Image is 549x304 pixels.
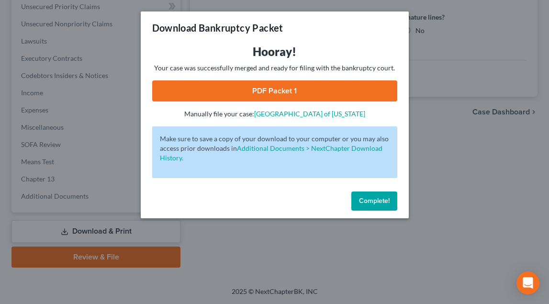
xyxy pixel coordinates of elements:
[160,144,382,162] a: Additional Documents > NextChapter Download History.
[152,44,397,59] h3: Hooray!
[359,197,390,205] span: Complete!
[160,134,390,163] p: Make sure to save a copy of your download to your computer or you may also access prior downloads in
[152,63,397,73] p: Your case was successfully merged and ready for filing with the bankruptcy court.
[516,271,539,294] div: Open Intercom Messenger
[254,110,365,118] a: [GEOGRAPHIC_DATA] of [US_STATE]
[152,80,397,101] a: PDF Packet 1
[351,191,397,211] button: Complete!
[152,109,397,119] p: Manually file your case:
[152,21,283,34] h3: Download Bankruptcy Packet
